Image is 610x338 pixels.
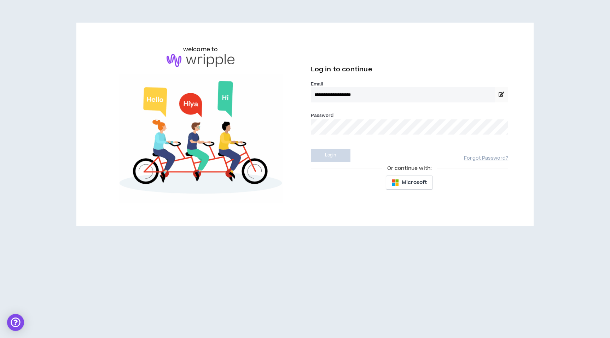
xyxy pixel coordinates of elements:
[311,81,509,87] label: Email
[311,112,334,119] label: Password
[311,65,372,74] span: Log in to continue
[464,155,508,162] a: Forgot Password?
[382,165,437,172] span: Or continue with:
[183,45,218,54] h6: welcome to
[7,314,24,331] div: Open Intercom Messenger
[386,176,433,190] button: Microsoft
[311,149,350,162] button: Login
[167,54,234,67] img: logo-brand.png
[102,74,300,203] img: Welcome to Wripple
[402,179,427,186] span: Microsoft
